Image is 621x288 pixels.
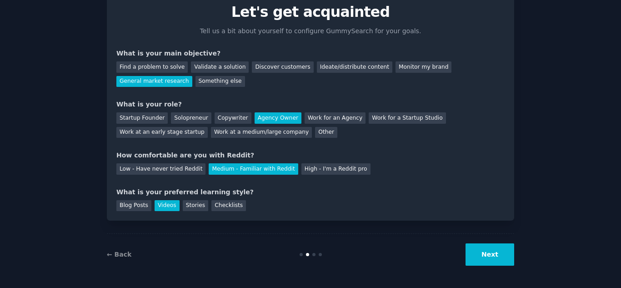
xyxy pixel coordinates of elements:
[116,61,188,73] div: Find a problem to solve
[116,100,505,109] div: What is your role?
[116,127,208,138] div: Work at an early stage startup
[209,163,298,175] div: Medium - Familiar with Reddit
[211,200,246,212] div: Checklists
[116,112,168,124] div: Startup Founder
[107,251,131,258] a: ← Back
[195,76,245,87] div: Something else
[116,163,205,175] div: Low - Have never tried Reddit
[317,61,392,73] div: Ideate/distribute content
[196,26,425,36] p: Tell us a bit about yourself to configure GummySearch for your goals.
[301,163,371,175] div: High - I'm a Reddit pro
[116,4,505,20] p: Let's get acquainted
[215,112,251,124] div: Copywriter
[315,127,337,138] div: Other
[116,76,192,87] div: General market research
[116,151,505,160] div: How comfortable are you with Reddit?
[171,112,211,124] div: Solopreneur
[211,127,312,138] div: Work at a medium/large company
[396,61,451,73] div: Monitor my brand
[191,61,249,73] div: Validate a solution
[155,200,180,212] div: Videos
[305,112,366,124] div: Work for an Agency
[369,112,446,124] div: Work for a Startup Studio
[255,112,301,124] div: Agency Owner
[116,200,151,212] div: Blog Posts
[116,49,505,58] div: What is your main objective?
[466,243,514,266] button: Next
[116,187,505,197] div: What is your preferred learning style?
[183,200,208,212] div: Stories
[252,61,313,73] div: Discover customers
